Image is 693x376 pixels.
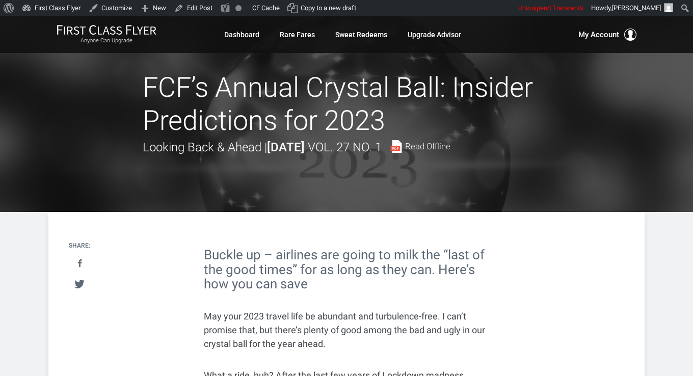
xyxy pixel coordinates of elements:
[308,140,382,154] span: Vol. 27 No. 1
[69,275,90,293] a: Tweet
[224,25,259,44] a: Dashboard
[578,29,619,41] span: My Account
[143,71,550,138] h1: FCF’s Annual Crystal Ball: Insider Predictions for 2023
[204,309,489,351] p: May your 2023 travel life be abundant and turbulence-free. I can’t promise that, but there’s plen...
[405,142,450,151] span: Read Offline
[69,243,90,249] h4: Share:
[204,248,489,291] h2: Buckle up – airlines are going to milk the “last of the good times” for as long as they can. Here...
[57,24,156,35] img: First Class Flyer
[57,24,156,45] a: First Class FlyerAnyone Can Upgrade
[57,37,156,44] small: Anyone Can Upgrade
[280,25,315,44] a: Rare Fares
[69,254,90,273] a: Share
[267,140,305,154] strong: [DATE]
[408,25,461,44] a: Upgrade Advisor
[578,29,636,41] button: My Account
[518,4,583,12] span: Unsuspend Transients
[390,140,403,153] img: pdf-file.svg
[335,25,387,44] a: Sweet Redeems
[612,4,661,12] span: [PERSON_NAME]
[390,140,450,153] a: Read Offline
[143,138,450,157] div: Looking Back & Ahead |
